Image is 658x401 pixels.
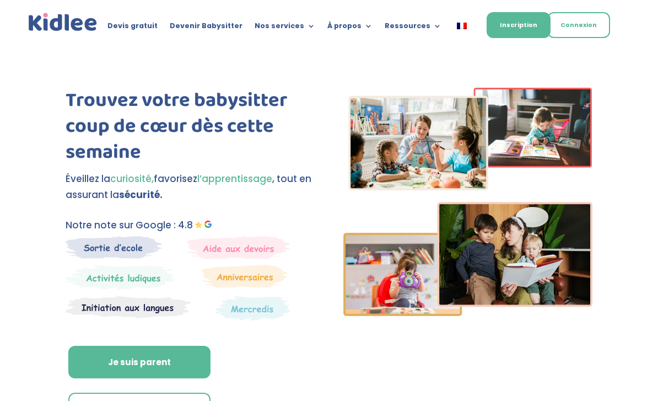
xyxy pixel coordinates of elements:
[197,172,272,185] span: l’apprentissage
[66,296,191,319] img: Atelier thematique
[66,217,314,233] p: Notre note sur Google : 4.8
[119,188,163,201] strong: sécurité.
[66,171,314,203] p: Éveillez la favorisez , tout en assurant la
[26,11,99,34] img: logo_kidlee_bleu
[187,236,290,259] img: weekends
[327,22,373,34] a: À propos
[547,12,610,38] a: Connexion
[110,172,154,185] span: curiosité,
[215,296,290,321] img: Thematique
[66,265,175,290] img: Mercredi
[487,12,551,38] a: Inscription
[343,306,592,319] picture: Imgs-2
[170,22,242,34] a: Devenir Babysitter
[255,22,315,34] a: Nos services
[66,88,314,170] h1: Trouvez votre babysitter coup de cœur dès cette semaine
[68,346,211,379] a: Je suis parent
[107,22,158,34] a: Devis gratuit
[385,22,441,34] a: Ressources
[66,236,162,259] img: Sortie decole
[202,265,288,288] img: Anniversaire
[26,11,99,34] a: Kidlee Logo
[457,23,467,29] img: Français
